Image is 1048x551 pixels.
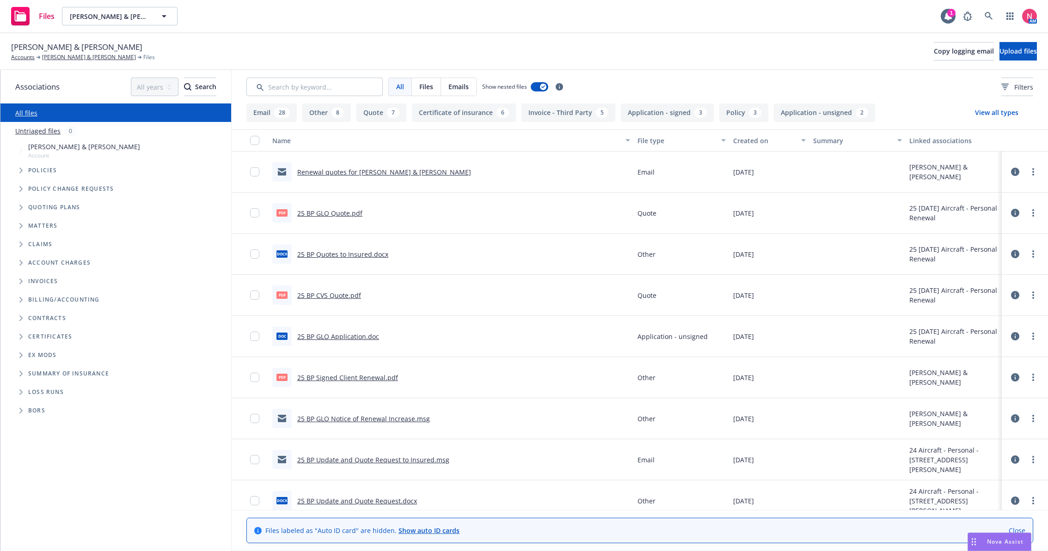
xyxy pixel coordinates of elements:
a: Report a Bug [958,7,977,25]
button: Nova Assist [968,533,1031,551]
input: Toggle Row Selected [250,455,259,464]
button: File type [634,129,730,151]
span: Files [143,53,155,61]
span: [DATE] [733,414,754,424]
div: 2 [856,108,868,118]
button: Policy [719,103,768,122]
button: Application - signed [621,103,714,122]
a: Untriaged files [15,126,61,136]
div: 6 [496,108,509,118]
div: 3 [694,108,707,118]
a: more [1028,166,1039,177]
span: Emails [448,82,469,91]
span: [DATE] [733,373,754,382]
span: [PERSON_NAME] & [PERSON_NAME] [11,41,142,53]
div: [PERSON_NAME] & [PERSON_NAME] [909,162,998,182]
a: more [1028,372,1039,383]
div: Created on [733,136,796,145]
div: 25 [DATE] Aircraft - Personal Renewal [909,285,998,305]
span: Account [28,151,140,159]
span: Email [637,455,655,465]
div: 28 [274,108,290,118]
span: pdf [276,209,288,216]
div: File type [637,136,716,145]
input: Toggle Row Selected [250,208,259,218]
button: View all types [960,103,1033,122]
span: Billing/Accounting [28,297,100,303]
a: Switch app [1001,7,1019,25]
div: Linked associations [909,136,998,145]
span: docx [276,250,288,257]
span: Certificates [28,334,72,339]
div: Drag to move [968,533,980,551]
a: 25 BP GLO Quote.pdf [297,209,362,218]
a: more [1028,454,1039,465]
span: Invoices [28,279,58,284]
span: Email [637,167,655,177]
span: [DATE] [733,291,754,300]
div: Search [184,78,216,96]
div: 5 [596,108,608,118]
a: more [1028,413,1039,424]
span: [DATE] [733,208,754,218]
a: more [1028,331,1039,342]
a: 25 BP GLO Notice of Renewal Increase.msg [297,414,430,423]
div: [PERSON_NAME] & [PERSON_NAME] [909,409,998,428]
span: pdf [276,291,288,298]
span: Application - unsigned [637,332,708,341]
a: more [1028,248,1039,260]
span: Quote [637,291,656,300]
a: 25 BP Signed Client Renewal.pdf [297,373,398,382]
span: Loss Runs [28,389,64,395]
input: Toggle Row Selected [250,291,259,300]
span: Show nested files [482,83,527,91]
button: SearchSearch [184,78,216,96]
span: Matters [28,223,57,229]
span: Summary of insurance [28,371,109,376]
span: Files labeled as "Auto ID card" are hidden. [265,526,460,535]
span: Account charges [28,260,91,266]
button: Certificate of insurance [412,103,516,122]
a: more [1028,495,1039,506]
span: Contracts [28,315,66,321]
button: Linked associations [906,129,1002,151]
input: Toggle Row Selected [250,249,259,259]
button: [PERSON_NAME] & [PERSON_NAME] [62,7,178,25]
input: Toggle Row Selected [250,332,259,341]
button: Invoice - Third Party [521,103,615,122]
a: 25 BP Quotes to Insured.docx [297,250,388,259]
span: Copy logging email [934,47,994,55]
button: Other [302,103,351,122]
div: 3 [749,108,761,118]
div: 1 [947,9,956,17]
a: Files [7,3,58,29]
input: Select all [250,136,259,145]
div: Summary [813,136,892,145]
span: [DATE] [733,167,754,177]
span: Policies [28,168,57,173]
a: All files [15,109,37,117]
a: Close [1009,526,1025,535]
a: 25 BP Update and Quote Request to Insured.msg [297,455,449,464]
div: Name [272,136,620,145]
input: Search by keyword... [246,78,383,96]
span: pdf [276,374,288,381]
span: [PERSON_NAME] & [PERSON_NAME] [28,142,140,151]
div: Tree Example [0,140,231,291]
div: 25 [DATE] Aircraft - Personal Renewal [909,203,998,223]
span: docx [276,497,288,504]
div: 24 Aircraft - Personal - [STREET_ADDRESS][PERSON_NAME] [909,486,998,515]
a: 25 BP GLO Application.doc [297,332,379,341]
span: Files [39,12,55,20]
span: Files [419,82,433,91]
div: 0 [64,126,77,136]
span: [DATE] [733,455,754,465]
div: [PERSON_NAME] & [PERSON_NAME] [909,368,998,387]
button: Created on [729,129,809,151]
span: Quoting plans [28,205,80,210]
div: 8 [331,108,344,118]
span: Other [637,496,656,506]
span: Other [637,373,656,382]
span: All [396,82,404,91]
span: doc [276,333,288,339]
